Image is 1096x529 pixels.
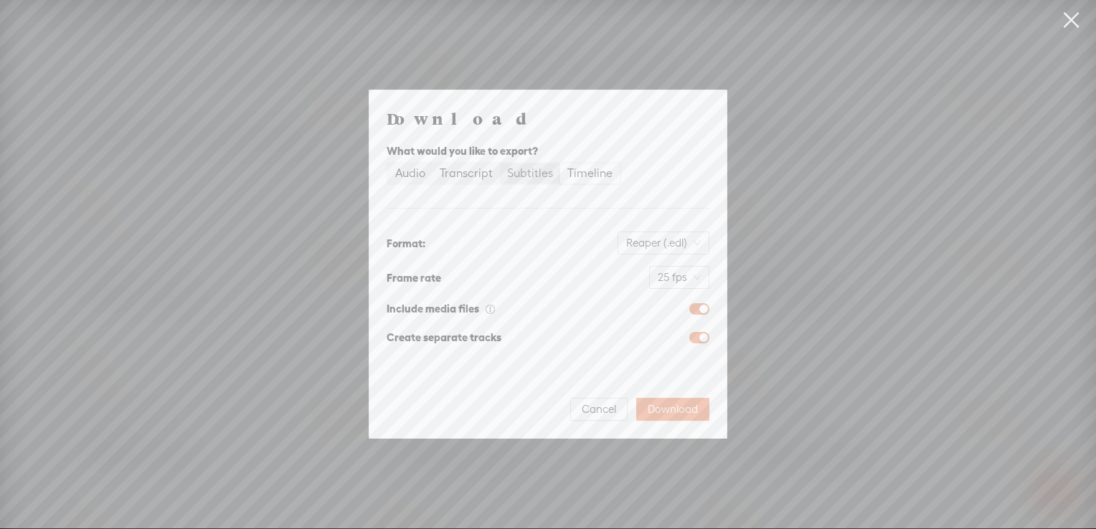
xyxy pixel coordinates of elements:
div: Frame rate [387,270,441,287]
div: Format: [387,235,425,252]
div: What would you like to export? [387,143,709,160]
span: Download [648,402,698,416]
div: Audio [395,163,425,184]
span: 25 fps [658,267,701,288]
div: Subtitles [507,163,553,184]
span: Cancel [582,402,616,416]
div: Create separate tracks [387,329,501,346]
div: Transcript [440,163,493,184]
span: Reaper (.edl) [626,232,701,254]
div: segmented control [387,162,621,185]
button: Cancel [570,398,628,421]
div: Timeline [567,163,613,184]
h4: Download [387,108,709,129]
div: Include media files [387,300,496,318]
button: Download [636,398,709,421]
